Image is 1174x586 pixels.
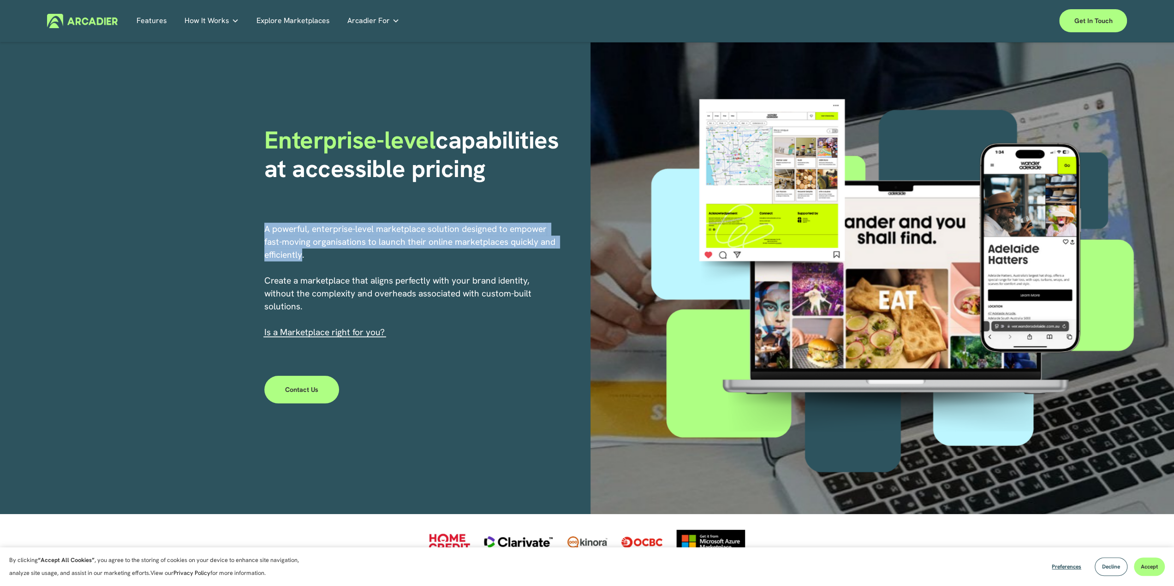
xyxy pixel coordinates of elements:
[256,14,330,28] a: Explore Marketplaces
[264,124,436,156] span: Enterprise-level
[347,14,390,27] span: Arcadier For
[264,223,557,339] p: A powerful, enterprise-level marketplace solution designed to empower fast-moving organisations t...
[1128,542,1174,586] iframe: Chat Widget
[1095,557,1127,576] button: Decline
[1045,557,1088,576] button: Preferences
[136,14,167,28] a: Features
[1102,563,1120,570] span: Decline
[267,326,385,338] a: s a Marketplace right for you?
[264,124,565,184] strong: capabilities at accessible pricing
[264,376,340,403] a: Contact Us
[185,14,229,27] span: How It Works
[47,14,118,28] img: Arcadier
[9,554,309,580] p: By clicking , you agree to the storing of cookies on your device to enhance site navigation, anal...
[1059,9,1127,32] a: Get in touch
[185,14,239,28] a: folder dropdown
[264,326,385,338] span: I
[1052,563,1081,570] span: Preferences
[173,569,210,577] a: Privacy Policy
[38,556,95,564] strong: “Accept All Cookies”
[347,14,399,28] a: folder dropdown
